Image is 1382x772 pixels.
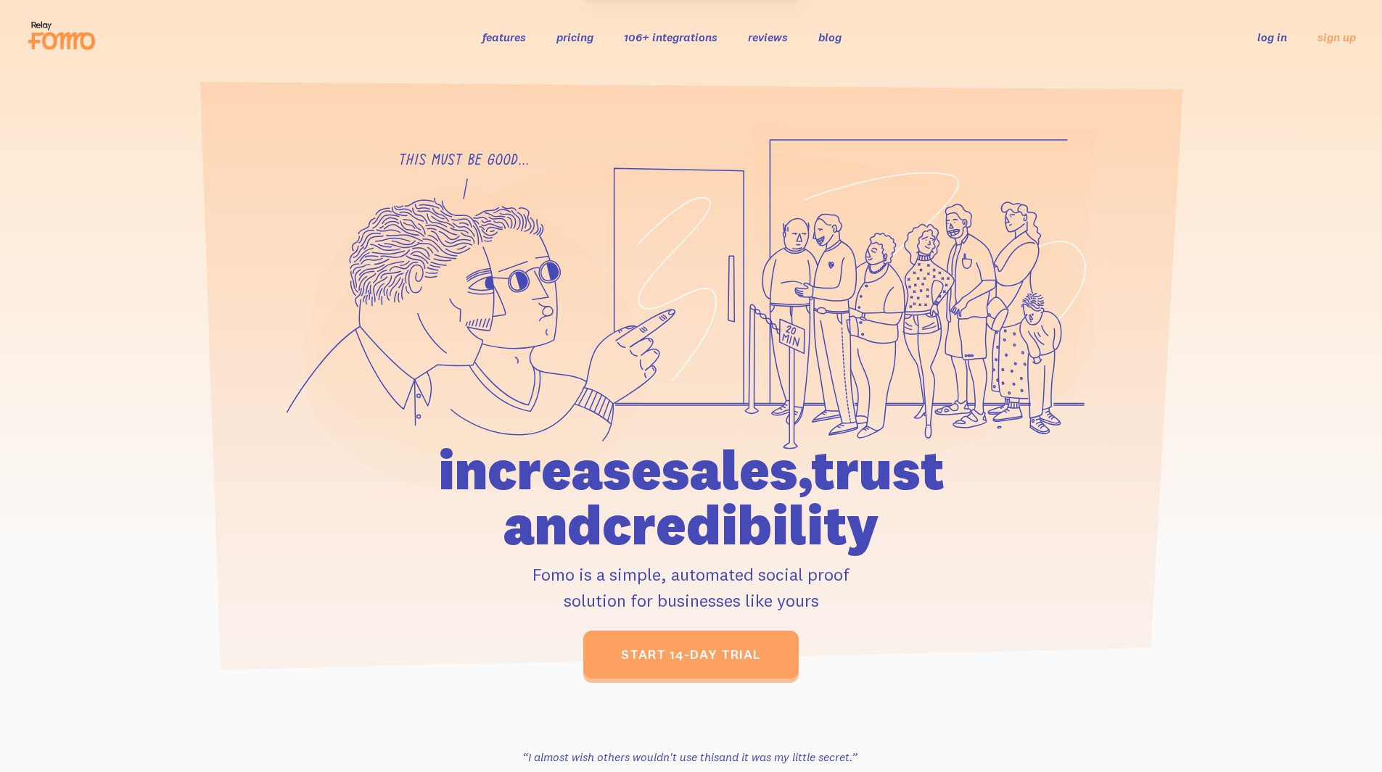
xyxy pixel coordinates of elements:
[818,30,842,44] a: blog
[355,561,1027,613] p: Fomo is a simple, automated social proof solution for businesses like yours
[482,30,526,44] a: features
[355,442,1027,552] h1: increase sales, trust and credibility
[1257,30,1287,44] a: log in
[583,631,799,678] a: start 14-day trial
[748,30,788,44] a: reviews
[624,30,717,44] a: 106+ integrations
[556,30,593,44] a: pricing
[492,748,888,765] h3: “I almost wish others wouldn't use this and it was my little secret.”
[1317,30,1356,45] a: sign up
